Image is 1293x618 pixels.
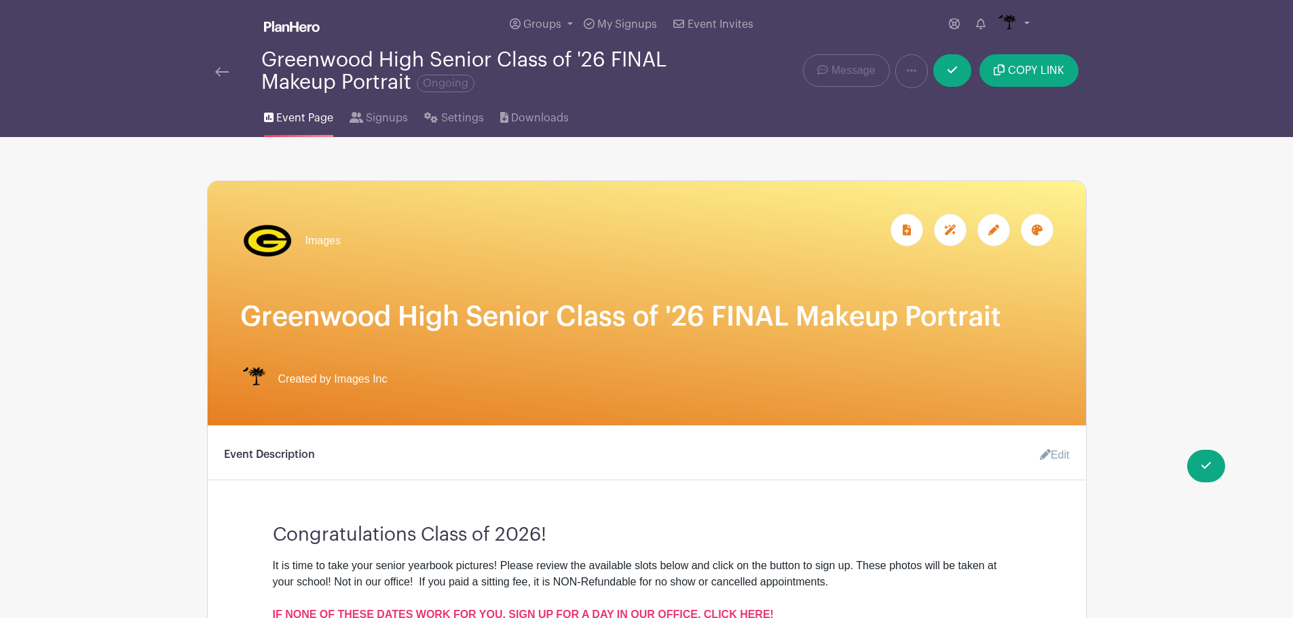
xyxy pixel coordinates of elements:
[224,448,315,461] h6: Event Description
[688,19,753,30] span: Event Invites
[500,94,569,137] a: Downloads
[366,110,408,126] span: Signups
[240,214,295,268] img: greenwood%20transp.%20(1).png
[1029,442,1070,469] a: Edit
[996,14,1018,35] img: IMAGES%20logo%20transparenT%20PNG%20s.png
[803,54,889,87] a: Message
[240,366,267,393] img: IMAGES%20logo%20transparenT%20PNG%20s.png
[240,214,341,268] a: Images
[276,110,333,126] span: Event Page
[979,54,1078,87] button: COPY LINK
[441,110,484,126] span: Settings
[424,94,483,137] a: Settings
[278,371,388,387] span: Created by Images Inc
[831,62,876,79] span: Message
[1008,65,1064,76] span: COPY LINK
[264,21,320,32] img: logo_white-6c42ec7e38ccf1d336a20a19083b03d10ae64f83f12c07503d8b9e83406b4c7d.svg
[511,110,569,126] span: Downloads
[350,94,408,137] a: Signups
[273,513,1021,547] h3: Congratulations Class of 2026!
[523,19,561,30] span: Groups
[240,301,1053,333] h1: Greenwood High Senior Class of '26 FINAL Makeup Portrait
[305,233,341,249] span: Images
[597,19,657,30] span: My Signups
[261,49,701,94] div: Greenwood High Senior Class of '26 FINAL Makeup Portrait
[215,67,229,77] img: back-arrow-29a5d9b10d5bd6ae65dc969a981735edf675c4d7a1fe02e03b50dbd4ba3cdb55.svg
[264,94,333,137] a: Event Page
[417,75,474,92] span: Ongoing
